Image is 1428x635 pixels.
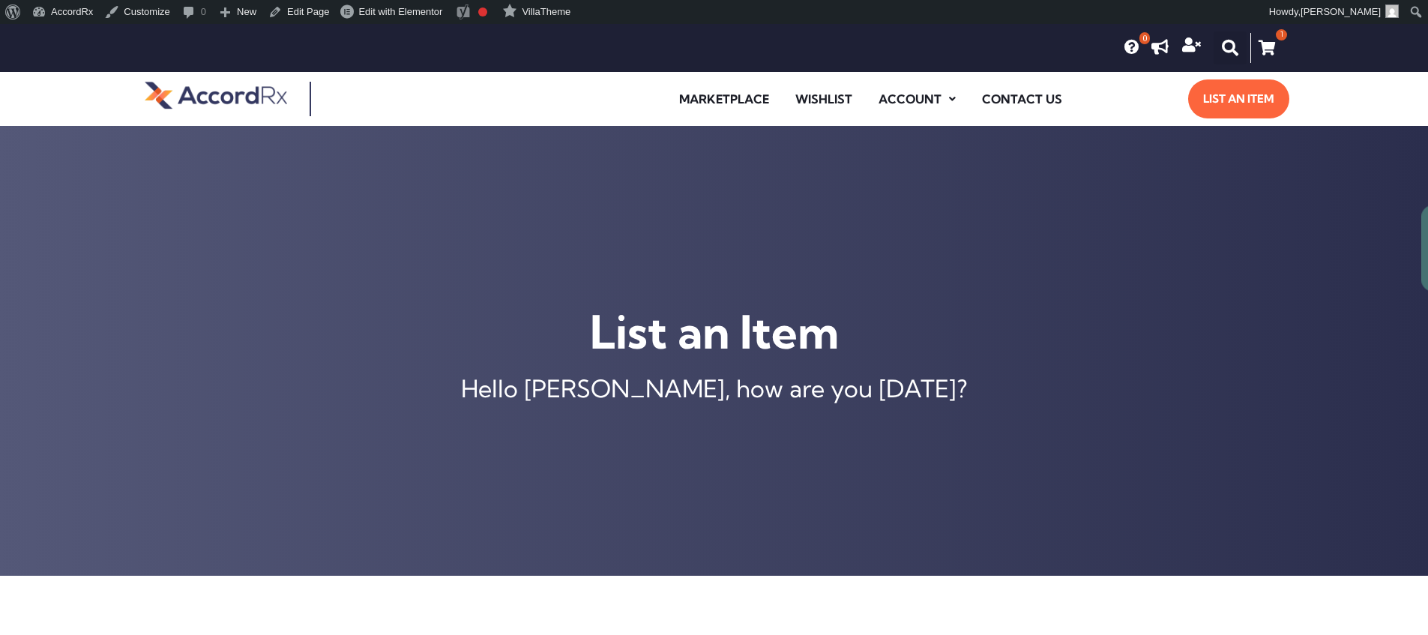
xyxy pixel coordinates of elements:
[1250,33,1283,63] a: 1
[145,79,287,111] img: default-logo
[1124,40,1139,55] a: 0
[1188,79,1289,118] a: List an Item
[1203,87,1274,111] span: List an Item
[867,82,967,116] a: Account
[358,6,442,17] span: Edit with Elementor
[7,302,1421,361] h1: List an Item
[1301,6,1381,17] span: [PERSON_NAME]
[668,82,780,116] a: Marketplace
[478,7,487,16] div: Focus keyphrase not set
[1276,29,1287,40] div: 1
[784,82,864,116] a: Wishlist
[1139,32,1150,44] span: 0
[971,82,1073,116] a: Contact Us
[7,376,1421,400] div: Hello [PERSON_NAME], how are you [DATE]?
